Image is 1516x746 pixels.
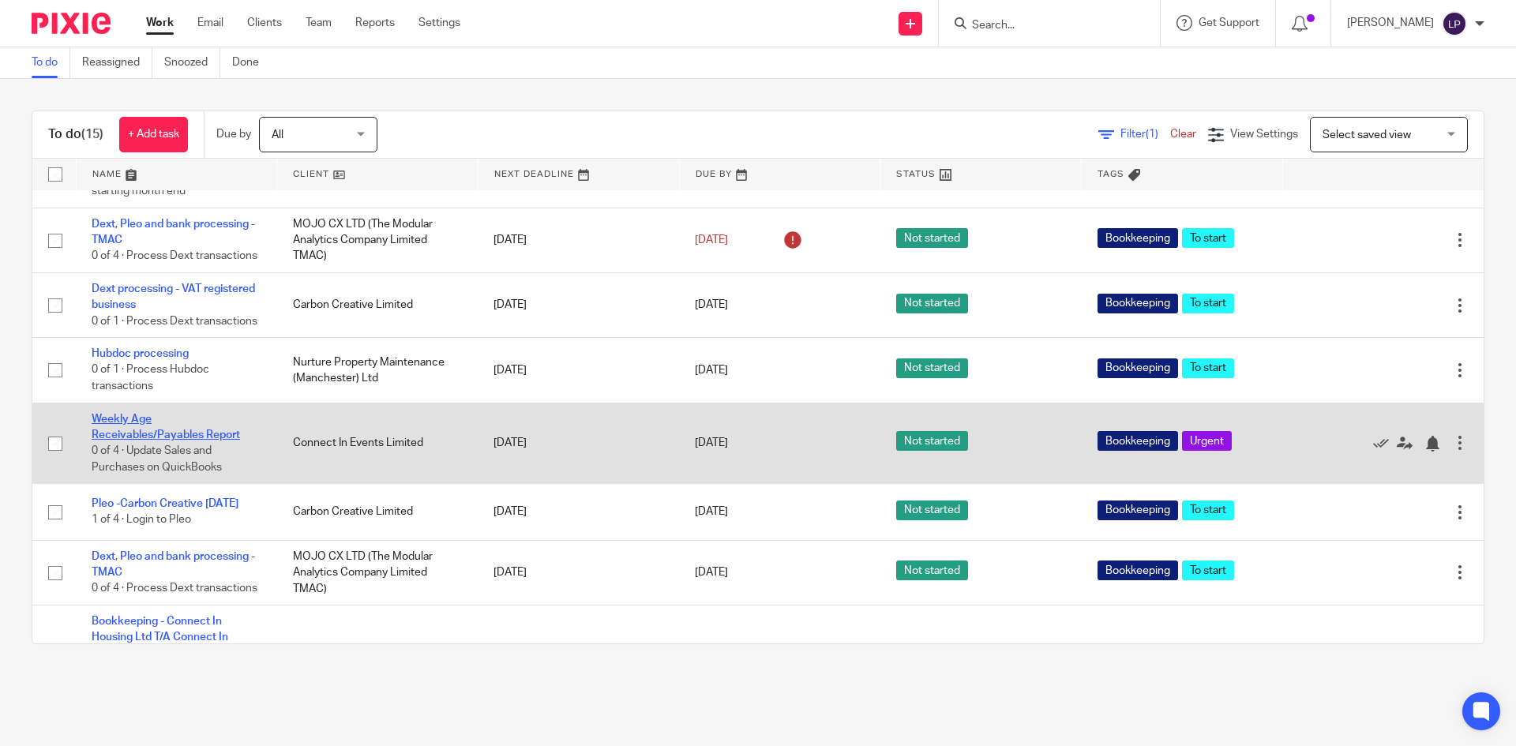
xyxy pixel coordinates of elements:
a: Work [146,15,174,31]
span: [DATE] [695,365,728,376]
span: Bookkeeping [1098,500,1178,520]
span: View Settings [1230,129,1298,140]
a: To do [32,47,70,78]
a: Weekly Age Receivables/Payables Report [92,414,240,440]
span: Bookkeeping [1098,358,1178,378]
p: [PERSON_NAME] [1347,15,1434,31]
p: Due by [216,126,251,142]
span: Get Support [1199,17,1259,28]
span: Filter [1120,129,1170,140]
a: Hubdoc processing [92,348,189,359]
td: MOJO CX LTD (The Modular Analytics Company Limited TMAC) [277,540,478,605]
td: [DATE] [478,540,679,605]
span: [DATE] [695,234,728,246]
span: Not started [896,431,968,451]
a: Done [232,47,271,78]
span: Bookkeeping [1098,431,1178,451]
td: [DATE] [478,484,679,540]
span: [DATE] [695,567,728,578]
a: Email [197,15,223,31]
a: Settings [418,15,460,31]
span: Bookkeeping [1098,560,1178,580]
input: Search [970,19,1113,33]
a: Snoozed [164,47,220,78]
span: To start [1182,500,1234,520]
span: 0 of 1 · Process Dext transactions [92,316,257,327]
span: Bookkeeping [1098,228,1178,248]
td: Connect In Events Limited [277,605,478,719]
span: (15) [81,128,103,141]
td: [DATE] [478,272,679,337]
span: (1) [1146,129,1158,140]
a: Reports [355,15,395,31]
span: To start [1182,358,1234,378]
h1: To do [48,126,103,143]
span: [DATE] [695,507,728,518]
span: Bookkeeping [1098,294,1178,313]
td: Carbon Creative Limited [277,272,478,337]
a: + Add task [119,117,188,152]
td: [DATE] [478,403,679,484]
span: To start [1182,560,1234,580]
a: Reassigned [82,47,152,78]
a: Mark as done [1373,435,1397,451]
span: 0 of 1 · Process Hubdoc transactions [92,365,209,392]
td: [DATE] [478,208,679,272]
td: [DATE] [478,338,679,403]
span: 0 of 4 · Process Dext transactions [92,583,257,594]
a: Dext, Pleo and bank processing - TMAC [92,219,255,246]
span: Not started [896,294,968,313]
img: svg%3E [1442,11,1467,36]
td: MOJO CX LTD (The Modular Analytics Company Limited TMAC) [277,208,478,272]
span: To start [1182,228,1234,248]
span: Not started [896,228,968,248]
img: Pixie [32,13,111,34]
td: Connect In Events Limited [277,403,478,484]
td: Carbon Creative Limited [277,484,478,540]
td: [DATE] [478,605,679,719]
a: Clear [1170,129,1196,140]
span: Not started [896,358,968,378]
span: 0 of 4 · Process Dext transactions [92,251,257,262]
span: [DATE] [695,299,728,310]
span: All [272,129,283,141]
span: Select saved view [1323,129,1411,141]
span: Not started [896,560,968,580]
span: 0 of 4 · Update Sales and Purchases on QuickBooks [92,445,222,473]
a: Dext, Pleo and bank processing - TMAC [92,551,255,578]
a: Bookkeeping - Connect In Housing Ltd T/A Connect In Events - Quickbooks - August [92,616,241,659]
a: Pleo -Carbon Creative [DATE] [92,498,238,509]
a: Dext processing - VAT registered business [92,283,255,310]
span: 1 of 4 · Login to Pleo [92,515,191,526]
span: [DATE] [695,437,728,448]
td: Nurture Property Maintenance (Manchester) Ltd [277,338,478,403]
span: Urgent [1182,431,1232,451]
span: Tags [1098,170,1124,178]
span: To start [1182,294,1234,313]
a: Team [306,15,332,31]
a: Clients [247,15,282,31]
span: Not started [896,500,968,520]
